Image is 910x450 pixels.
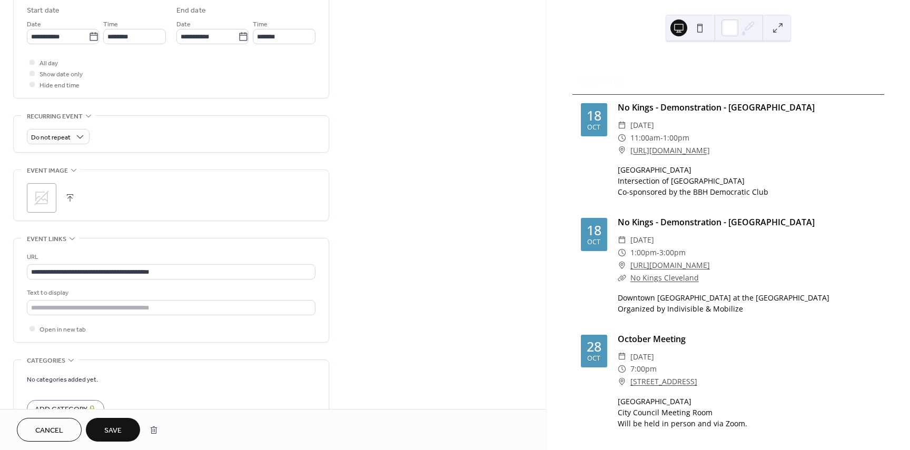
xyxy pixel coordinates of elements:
div: 18 [587,224,601,237]
div: 18 [587,109,601,122]
span: 7:00pm [630,363,657,375]
span: 1:00pm [663,132,689,144]
span: Date [27,19,41,30]
div: Start date [27,5,60,16]
span: Event links [27,234,66,245]
div: ​ [618,375,626,388]
span: Categories [27,355,65,366]
div: October Meeting [618,333,876,345]
span: Cancel [35,425,63,436]
span: Show date only [39,69,83,80]
span: 11:00am [630,132,660,144]
span: 3:00pm [659,246,686,259]
a: No Kings - Demonstration - [GEOGRAPHIC_DATA] [618,216,815,228]
span: [DATE] [630,234,654,246]
span: 1:00pm [630,246,657,259]
div: No Kings - Demonstration - [GEOGRAPHIC_DATA] [618,101,876,114]
span: All day [39,58,58,69]
div: URL [27,252,313,263]
span: - [660,132,663,144]
div: ​ [618,246,626,259]
div: 28 [587,340,601,353]
a: [STREET_ADDRESS] [630,375,697,388]
div: ​ [618,234,626,246]
span: Time [103,19,118,30]
span: Time [253,19,268,30]
div: Upcoming events [572,56,884,69]
div: ​ [618,119,626,132]
a: [URL][DOMAIN_NAME] [630,144,710,157]
span: - [657,246,659,259]
button: Save [86,418,140,442]
div: [GEOGRAPHIC_DATA] City Council Meeting Room Will be held in person and via Zoom. [618,396,876,429]
button: Cancel [17,418,82,442]
span: [DATE] [630,119,654,132]
div: [GEOGRAPHIC_DATA] Intersection of [GEOGRAPHIC_DATA] Co-sponsored by the BBH Democratic Club [618,164,876,197]
span: Event image [27,165,68,176]
div: Oct [587,355,600,362]
span: [DATE] [630,351,654,363]
div: ​ [618,132,626,144]
div: Oct [587,239,600,246]
a: [URL][DOMAIN_NAME] [630,259,710,272]
span: Open in new tab [39,324,86,335]
span: Hide end time [39,80,80,91]
div: ​ [618,144,626,157]
div: ​ [618,272,626,284]
div: ​ [618,259,626,272]
span: Save [104,425,122,436]
div: ​ [618,363,626,375]
div: End date [176,5,206,16]
div: Oct [587,124,600,131]
div: Downtown [GEOGRAPHIC_DATA] at the [GEOGRAPHIC_DATA] Organized by Indivisible & Mobilize [618,292,876,314]
div: Text to display [27,287,313,298]
a: No Kings Cleveland [630,273,699,283]
span: Recurring event [27,111,83,122]
span: Do not repeat [31,132,71,144]
div: ; [27,183,56,213]
span: No categories added yet. [27,374,98,385]
div: ​ [618,351,626,363]
span: Date [176,19,191,30]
